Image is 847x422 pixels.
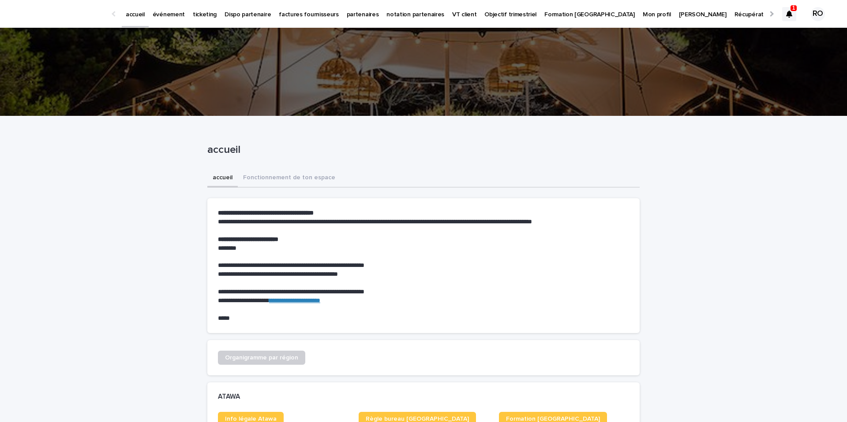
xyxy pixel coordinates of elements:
[811,7,825,21] div: RO
[18,5,103,23] img: Ls34BcGeRexTGTNfXpUC
[792,5,795,11] p: 1
[366,416,469,422] span: Règle bureau [GEOGRAPHIC_DATA]
[782,7,796,21] div: 1
[218,393,240,401] h2: ATAWA
[506,416,600,422] span: Formation [GEOGRAPHIC_DATA]
[207,169,238,188] button: accueil
[225,355,298,361] span: Organigramme par région
[218,351,305,365] a: Organigramme par région
[207,144,636,156] p: accueil
[225,416,277,422] span: Info légale Atawa
[238,169,341,188] button: Fonctionnement de ton espace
